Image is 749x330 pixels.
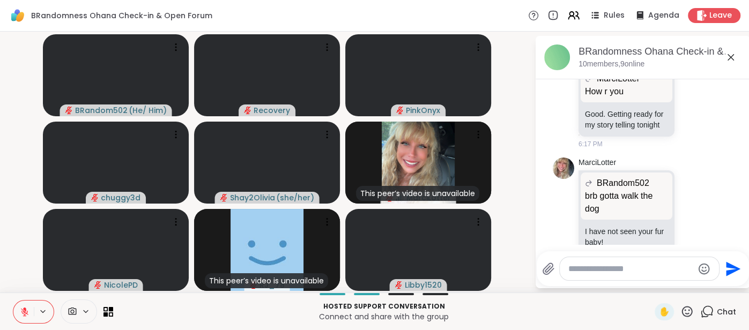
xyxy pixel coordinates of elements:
[120,311,648,322] p: Connect and share with the group
[75,105,128,116] span: BRandom502
[356,186,479,201] div: This peer’s video is unavailable
[648,10,679,21] span: Agenda
[220,194,228,201] span: audio-muted
[31,10,212,21] span: BRandomness Ohana Check-in & Open Forum
[101,192,140,203] span: chuggy3d
[604,10,625,21] span: Rules
[406,105,440,116] span: PinkOnyx
[276,192,314,203] span: ( she/her )
[659,305,670,318] span: ✋
[244,107,251,114] span: audio-muted
[717,306,736,317] span: Chat
[579,157,616,168] a: MarciLotter
[553,157,574,179] img: https://sharewell-space-live.sfo3.digitaloceanspaces.com/user-generated/7a3b2c34-6725-4fc7-97ef-c...
[544,44,570,70] img: BRandomness Ohana Check-in & Open Forum, Sep 07
[94,281,102,289] span: audio-muted
[585,226,668,247] p: I have not seen your fur baby!
[579,45,741,58] div: BRandomness Ohana Check-in & Open Forum, [DATE]
[405,280,442,290] span: Libby1520
[396,107,404,114] span: audio-muted
[230,192,275,203] span: Shay2Olivia
[254,105,290,116] span: Recovery
[120,302,648,311] p: Hosted support conversation
[65,107,73,114] span: audio-muted
[585,190,668,215] p: brb gotta walk the dog
[585,85,668,98] p: How r you
[597,72,640,85] span: MarciLotter
[205,273,328,288] div: This peer’s video is unavailable
[129,105,167,116] span: ( He/ Him )
[579,139,603,149] span: 6:17 PM
[579,59,644,70] p: 10 members, 9 online
[9,6,27,25] img: ShareWell Logomark
[585,109,668,130] p: Good. Getting ready for my story telling tonight
[597,177,649,190] span: BRandom502
[709,10,732,21] span: Leave
[104,280,138,290] span: NicolePD
[720,257,744,281] button: Send
[382,122,455,204] img: MarciLotter
[395,281,403,289] span: audio-muted
[231,209,303,291] img: RJ_78
[698,262,710,275] button: Emoji picker
[568,264,693,274] textarea: Type your message
[91,194,99,201] span: audio-muted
